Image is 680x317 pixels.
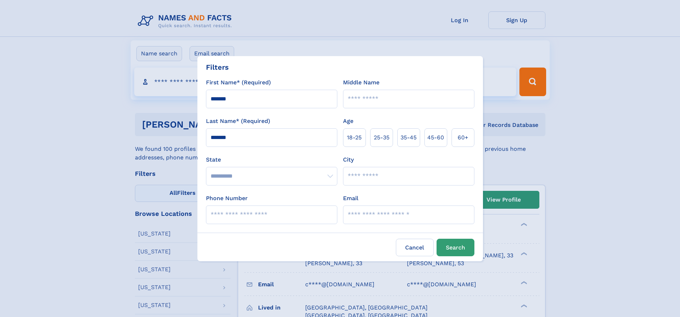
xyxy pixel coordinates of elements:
div: Filters [206,62,229,73]
span: 60+ [458,133,468,142]
label: Age [343,117,353,125]
span: 45‑60 [427,133,444,142]
label: City [343,155,354,164]
button: Search [437,239,474,256]
label: Cancel [396,239,434,256]
label: First Name* (Required) [206,78,271,87]
span: 35‑45 [401,133,417,142]
label: State [206,155,337,164]
span: 18‑25 [347,133,362,142]
label: Phone Number [206,194,248,203]
span: 25‑35 [374,133,389,142]
label: Email [343,194,358,203]
label: Middle Name [343,78,379,87]
label: Last Name* (Required) [206,117,270,125]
